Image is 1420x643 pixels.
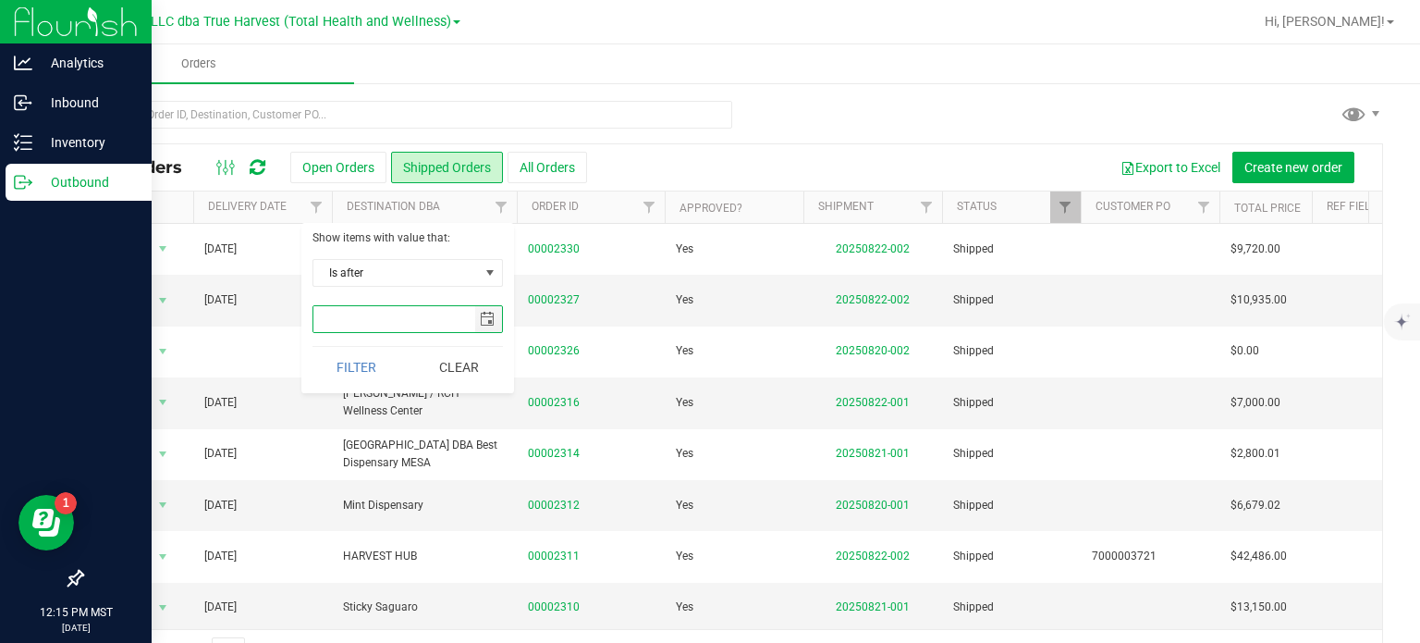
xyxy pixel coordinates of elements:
[1230,241,1280,258] span: $9,720.00
[8,604,143,621] p: 12:15 PM MST
[528,599,580,616] a: 00002310
[676,394,693,412] span: Yes
[14,54,32,72] inline-svg: Analytics
[953,599,1070,616] span: Shipped
[1265,14,1385,29] span: Hi, [PERSON_NAME]!
[312,347,401,388] button: Filter
[152,390,175,415] span: select
[32,131,143,154] p: Inventory
[953,291,1070,309] span: Shipped
[313,260,479,286] span: Is after
[528,291,580,309] a: 00002327
[313,306,475,332] input: Value
[679,202,742,215] a: Approved?
[152,236,175,262] span: select
[204,394,237,412] span: [DATE]
[836,600,910,613] a: 20250821-001
[1189,192,1219,223] a: Filter
[957,200,997,213] a: Status
[676,291,693,309] span: Yes
[152,595,175,621] span: select
[836,344,910,357] a: 20250820-002
[1230,291,1287,309] span: $10,935.00
[391,152,503,183] button: Shipped Orders
[343,599,506,616] span: Sticky Saguaro
[1230,445,1280,463] span: $2,800.01
[301,192,332,223] a: Filter
[1108,152,1232,183] button: Export to Excel
[204,548,237,565] span: [DATE]
[152,441,175,467] span: select
[204,445,237,463] span: [DATE]
[343,497,506,514] span: Mint Dispensary
[204,241,237,258] span: [DATE]
[8,621,143,635] p: [DATE]
[1096,200,1170,213] a: Customer PO
[1232,152,1354,183] button: Create new order
[953,445,1070,463] span: Shipped
[1234,202,1301,215] a: Total Price
[475,306,502,332] span: select
[1230,497,1280,514] span: $6,679.02
[953,548,1070,565] span: Shipped
[676,445,693,463] span: Yes
[836,550,910,563] a: 20250822-002
[953,342,1070,360] span: Shipped
[532,200,579,213] a: Order ID
[1244,160,1342,175] span: Create new order
[204,291,237,309] span: [DATE]
[528,445,580,463] a: 00002314
[486,192,517,223] a: Filter
[152,492,175,518] span: select
[55,492,77,514] iframe: Resource center unread badge
[836,293,910,306] a: 20250822-002
[836,396,910,409] a: 20250822-001
[676,548,693,565] span: Yes
[81,101,732,129] input: Search Order ID, Destination, Customer PO...
[528,342,580,360] a: 00002326
[528,394,580,412] a: 00002316
[836,242,910,255] a: 20250822-002
[912,192,942,223] a: Filter
[528,497,580,514] a: 00002312
[1230,548,1287,565] span: $42,486.00
[1230,599,1287,616] span: $13,150.00
[32,92,143,114] p: Inbound
[156,56,241,72] span: Orders
[343,385,506,420] span: [PERSON_NAME] / RCH Wellness Center
[1050,192,1081,223] a: Filter
[44,44,354,83] a: Orders
[14,173,32,192] inline-svg: Outbound
[1230,394,1280,412] span: $7,000.00
[1327,200,1387,213] a: Ref Field 1
[836,499,910,512] a: 20250820-001
[204,497,237,514] span: [DATE]
[818,200,874,213] a: Shipment
[676,342,693,360] span: Yes
[508,152,587,183] button: All Orders
[301,223,514,393] form: Show items with value that:
[32,52,143,74] p: Analytics
[1230,342,1259,360] span: $0.00
[1092,548,1208,565] span: 7000003721
[676,599,693,616] span: Yes
[290,152,386,183] button: Open Orders
[54,14,451,30] span: DXR FINANCE 4 LLC dba True Harvest (Total Health and Wellness)
[343,437,506,472] span: [GEOGRAPHIC_DATA] DBA Best Dispensary MESA
[312,230,503,246] div: Show items with value that:
[953,241,1070,258] span: Shipped
[528,548,580,565] a: 00002311
[32,171,143,193] p: Outbound
[347,200,440,213] a: Destination DBA
[204,599,237,616] span: [DATE]
[312,259,503,287] span: Operator
[152,288,175,314] span: select
[634,192,665,223] a: Filter
[479,260,502,286] span: select
[152,339,175,365] span: select
[953,394,1070,412] span: Shipped
[836,447,910,460] a: 20250821-001
[152,544,175,570] span: select
[414,347,503,388] button: Clear
[676,497,693,514] span: Yes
